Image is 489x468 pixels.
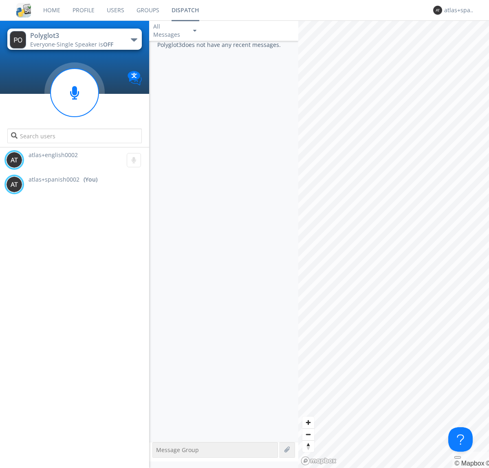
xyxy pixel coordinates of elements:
[302,429,314,440] span: Zoom out
[30,40,122,49] div: Everyone ·
[7,29,141,50] button: Polyglot3Everyone·Single Speaker isOFF
[302,440,314,452] button: Reset bearing to north
[433,6,442,15] img: 373638.png
[448,427,473,452] iframe: Toggle Customer Support
[302,417,314,428] button: Zoom in
[149,41,298,442] div: Polyglot3 does not have any recent messages.
[10,31,26,49] img: 373638.png
[193,30,196,32] img: caret-down-sm.svg
[454,456,461,459] button: Toggle attribution
[454,460,484,467] a: Mapbox
[153,22,186,39] div: All Messages
[6,152,22,168] img: 373638.png
[57,40,113,48] span: Single Speaker is
[444,6,475,14] div: atlas+spanish0002
[7,129,141,143] input: Search users
[6,176,22,193] img: 373638.png
[16,3,31,18] img: cddb5a64eb264b2086981ab96f4c1ba7
[302,428,314,440] button: Zoom out
[128,71,142,85] img: Translation enabled
[29,175,79,184] span: atlas+spanish0002
[30,31,122,40] div: Polyglot3
[301,456,337,466] a: Mapbox logo
[103,40,113,48] span: OFF
[29,151,78,159] span: atlas+english0002
[84,175,97,184] div: (You)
